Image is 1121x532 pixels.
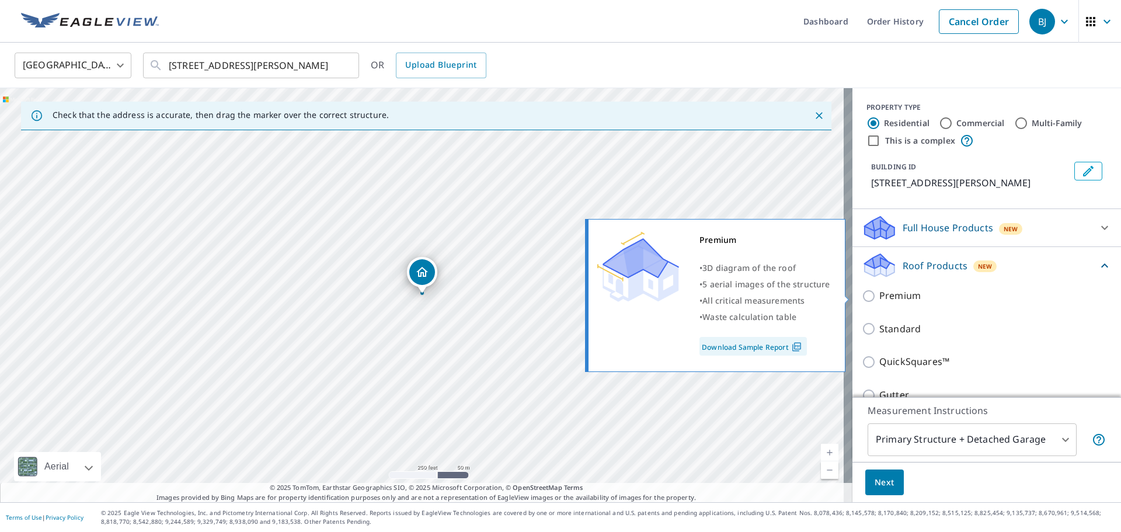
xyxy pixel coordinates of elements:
[875,475,894,490] span: Next
[884,117,929,129] label: Residential
[270,483,583,493] span: © 2025 TomTom, Earthstar Geographics SIO, © 2025 Microsoft Corporation, ©
[699,260,830,276] div: •
[14,452,101,481] div: Aerial
[789,342,805,352] img: Pdf Icon
[21,13,159,30] img: EV Logo
[903,221,993,235] p: Full House Products
[699,309,830,325] div: •
[871,176,1070,190] p: [STREET_ADDRESS][PERSON_NAME]
[862,214,1112,242] div: Full House ProductsNew
[702,295,805,306] span: All critical measurements
[564,483,583,492] a: Terms
[903,259,967,273] p: Roof Products
[169,49,335,82] input: Search by address or latitude-longitude
[821,444,838,461] a: Current Level 17, Zoom In
[699,276,830,293] div: •
[956,117,1005,129] label: Commercial
[407,257,437,293] div: Dropped pin, building 1, Residential property, 4551 Mountaingate Dr Rocklin, CA 95765
[1029,9,1055,34] div: BJ
[6,513,42,521] a: Terms of Use
[812,108,827,123] button: Close
[371,53,486,78] div: OR
[871,162,916,172] p: BUILDING ID
[879,322,921,336] p: Standard
[866,102,1107,113] div: PROPERTY TYPE
[1004,224,1018,234] span: New
[699,293,830,309] div: •
[821,461,838,479] a: Current Level 17, Zoom Out
[1074,162,1102,180] button: Edit building 1
[405,58,476,72] span: Upload Blueprint
[702,262,796,273] span: 3D diagram of the roof
[978,262,993,271] span: New
[868,423,1077,456] div: Primary Structure + Detached Garage
[1092,433,1106,447] span: Your report will include the primary structure and a detached garage if one exists.
[15,49,131,82] div: [GEOGRAPHIC_DATA]
[597,232,679,302] img: Premium
[6,514,83,521] p: |
[46,513,83,521] a: Privacy Policy
[868,404,1106,418] p: Measurement Instructions
[41,452,72,481] div: Aerial
[699,232,830,248] div: Premium
[862,252,1112,279] div: Roof ProductsNew
[939,9,1019,34] a: Cancel Order
[1032,117,1082,129] label: Multi-Family
[885,135,955,147] label: This is a complex
[53,110,389,120] p: Check that the address is accurate, then drag the marker over the correct structure.
[702,311,796,322] span: Waste calculation table
[702,279,830,290] span: 5 aerial images of the structure
[879,388,909,402] p: Gutter
[396,53,486,78] a: Upload Blueprint
[513,483,562,492] a: OpenStreetMap
[699,337,807,356] a: Download Sample Report
[101,509,1115,526] p: © 2025 Eagle View Technologies, Inc. and Pictometry International Corp. All Rights Reserved. Repo...
[879,354,949,369] p: QuickSquares™
[879,288,921,303] p: Premium
[865,470,904,496] button: Next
